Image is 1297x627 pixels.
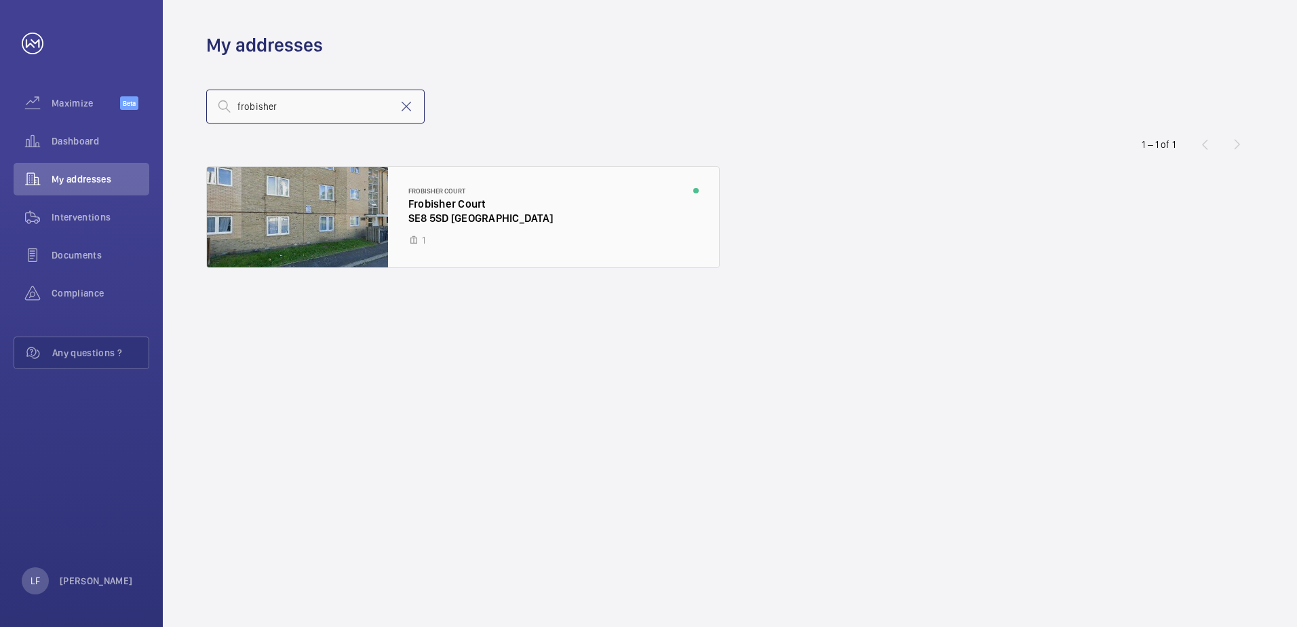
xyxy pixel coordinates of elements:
span: Any questions ? [52,346,149,360]
p: [PERSON_NAME] [60,574,133,588]
span: Documents [52,248,149,262]
span: Compliance [52,286,149,300]
span: Maximize [52,96,120,110]
span: Beta [120,96,138,110]
div: 1 – 1 of 1 [1142,138,1176,151]
span: Interventions [52,210,149,224]
p: LF [31,574,40,588]
span: Dashboard [52,134,149,148]
h1: My addresses [206,33,323,58]
span: My addresses [52,172,149,186]
input: Search by address [206,90,425,123]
